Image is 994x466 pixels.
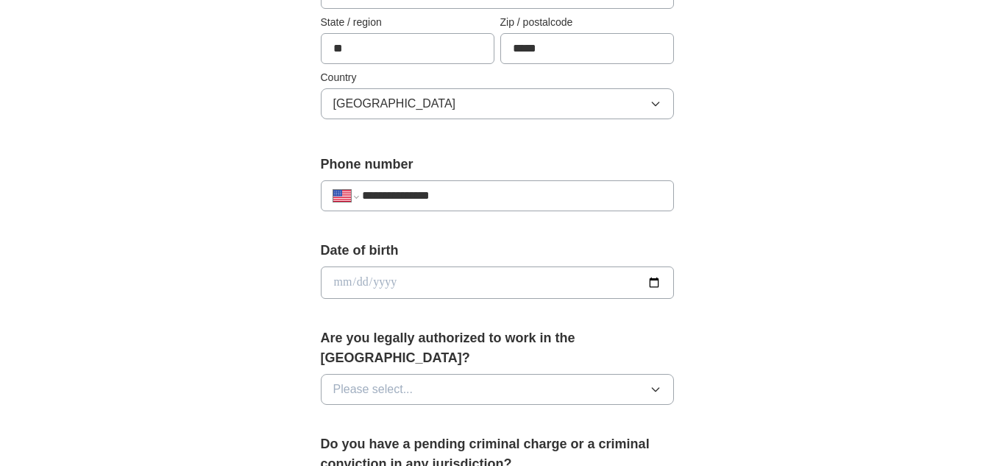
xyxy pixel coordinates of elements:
[500,15,674,30] label: Zip / postalcode
[321,70,674,85] label: Country
[321,15,494,30] label: State / region
[321,328,674,368] label: Are you legally authorized to work in the [GEOGRAPHIC_DATA]?
[321,241,674,261] label: Date of birth
[321,155,674,174] label: Phone number
[321,374,674,405] button: Please select...
[333,95,456,113] span: [GEOGRAPHIC_DATA]
[333,381,413,398] span: Please select...
[321,88,674,119] button: [GEOGRAPHIC_DATA]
